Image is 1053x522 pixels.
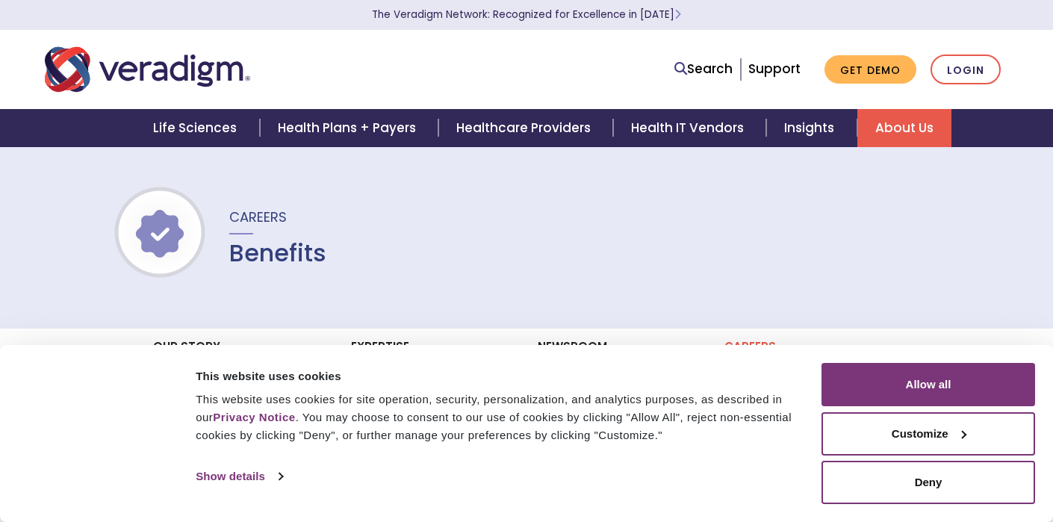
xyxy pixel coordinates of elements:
[213,411,295,423] a: Privacy Notice
[821,461,1035,504] button: Deny
[674,59,733,79] a: Search
[229,208,287,226] span: Careers
[135,109,259,147] a: Life Sciences
[748,60,801,78] a: Support
[674,7,681,22] span: Learn More
[196,391,804,444] div: This website uses cookies for site operation, security, personalization, and analytics purposes, ...
[766,109,857,147] a: Insights
[260,109,438,147] a: Health Plans + Payers
[438,109,613,147] a: Healthcare Providers
[372,7,681,22] a: The Veradigm Network: Recognized for Excellence in [DATE]Learn More
[45,45,250,94] img: Veradigm logo
[196,465,282,488] a: Show details
[229,239,326,267] h1: Benefits
[931,55,1001,85] a: Login
[821,363,1035,406] button: Allow all
[613,109,766,147] a: Health IT Vendors
[857,109,951,147] a: About Us
[824,55,916,84] a: Get Demo
[821,412,1035,456] button: Customize
[196,367,804,385] div: This website uses cookies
